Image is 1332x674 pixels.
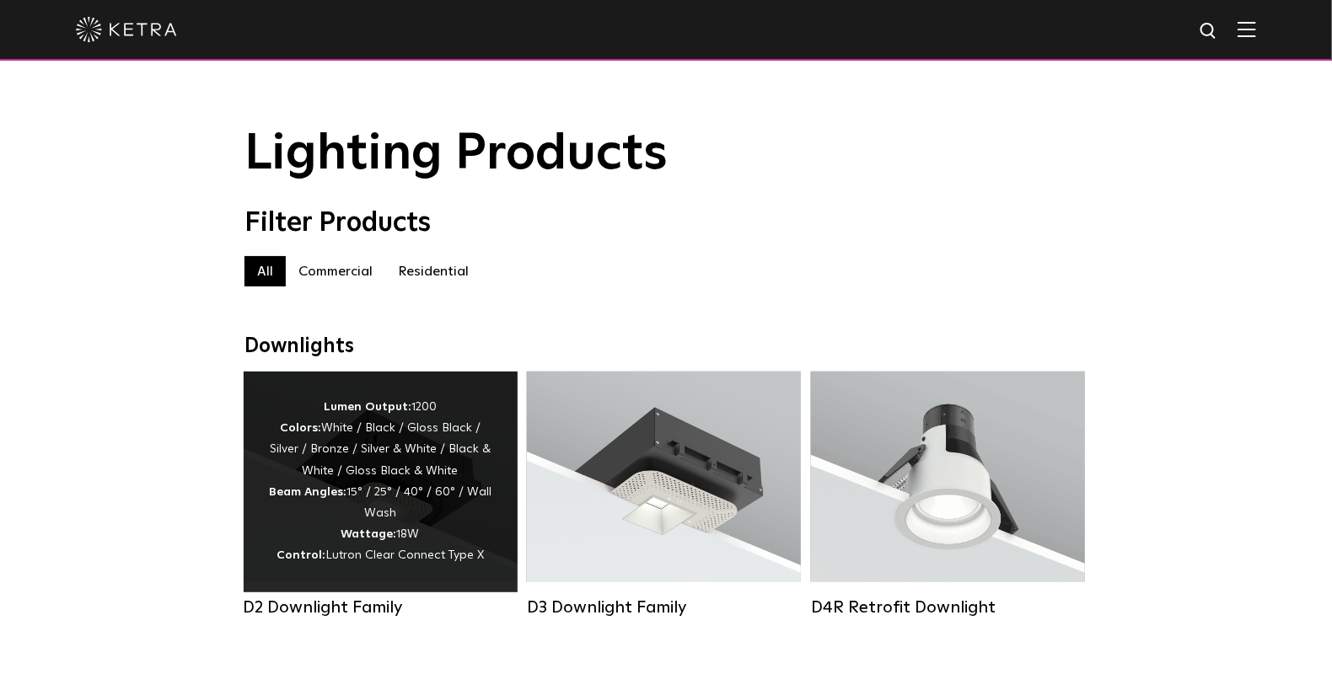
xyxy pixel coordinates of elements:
div: 1200 White / Black / Gloss Black / Silver / Bronze / Silver & White / Black & White / Gloss Black... [269,397,492,567]
strong: Beam Angles: [269,486,346,498]
div: D3 Downlight Family [527,597,801,618]
a: D2 Downlight Family Lumen Output:1200Colors:White / Black / Gloss Black / Silver / Bronze / Silve... [244,372,518,618]
img: ketra-logo-2019-white [76,17,177,42]
label: All [244,256,286,286]
span: Lutron Clear Connect Type X [325,549,484,561]
div: Downlights [244,334,1088,359]
img: Hamburger%20Nav.svg [1238,21,1256,37]
strong: Lumen Output: [324,401,411,413]
strong: Colors: [280,422,321,434]
span: Lighting Products [244,129,668,179]
strong: Control: [277,549,325,561]
div: Filter Products [244,207,1088,239]
strong: Wattage: [341,528,397,540]
div: D2 Downlight Family [244,597,518,618]
a: D4R Retrofit Downlight Lumen Output:800Colors:White / BlackBeam Angles:15° / 25° / 40° / 60°Watta... [811,372,1085,618]
img: search icon [1199,21,1220,42]
label: Commercial [286,256,385,286]
div: D4R Retrofit Downlight [811,597,1085,618]
label: Residential [385,256,481,286]
a: D3 Downlight Family Lumen Output:700 / 900 / 1100Colors:White / Black / Silver / Bronze / Paintab... [527,372,801,618]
